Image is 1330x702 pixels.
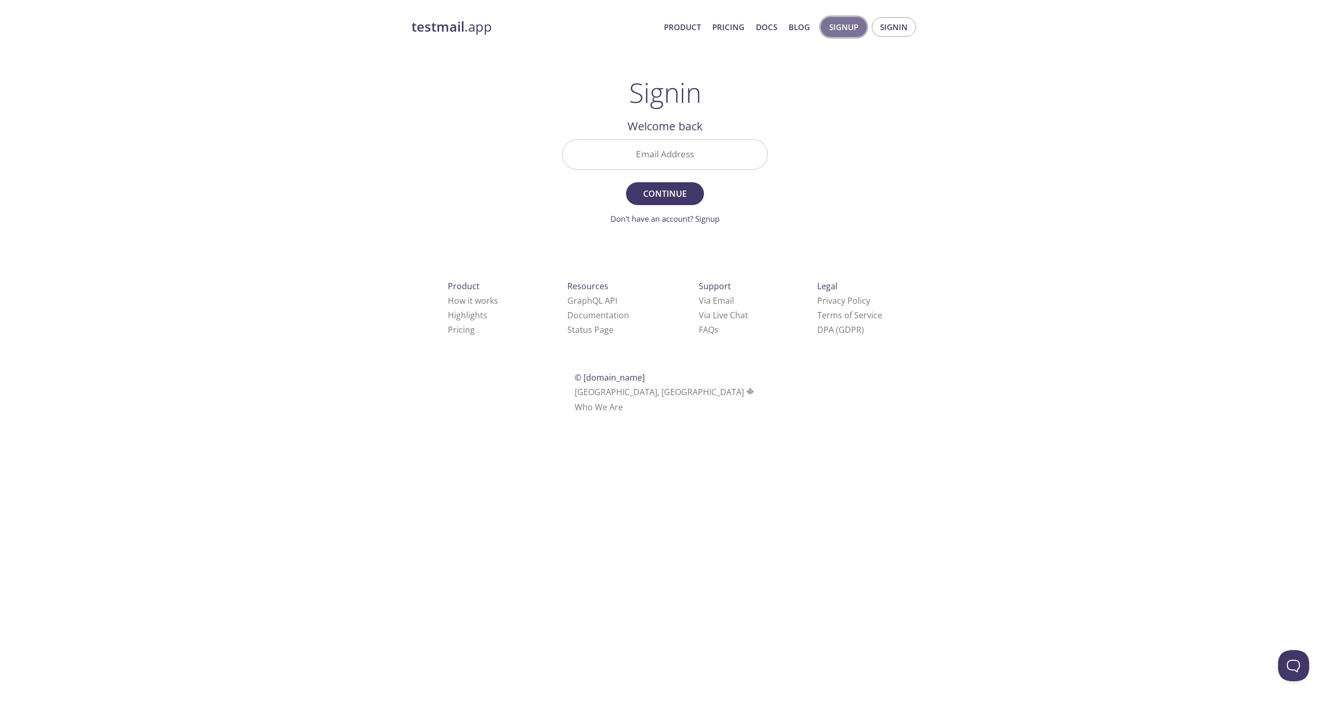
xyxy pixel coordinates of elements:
h2: Welcome back [562,117,768,135]
a: Highlights [448,309,487,321]
span: © [DOMAIN_NAME] [575,372,645,383]
a: DPA (GDPR) [817,324,864,335]
a: Via Live Chat [699,309,748,321]
iframe: Help Scout Beacon - Open [1278,650,1309,681]
span: Support [699,280,731,292]
span: Product [448,280,480,292]
span: Legal [817,280,837,292]
a: Blog [789,20,810,34]
button: Signin [872,17,916,37]
a: Pricing [712,20,744,34]
a: Who We Are [575,401,623,413]
a: Via Email [699,295,734,306]
button: Continue [626,182,704,205]
a: Privacy Policy [817,295,870,306]
a: Documentation [567,309,629,321]
a: Terms of Service [817,309,882,321]
button: Signup [821,17,867,37]
a: How it works [448,295,498,306]
span: Signin [880,20,908,34]
span: Continue [637,186,693,201]
span: s [714,324,719,335]
a: testmail.app [411,18,656,36]
span: Signup [829,20,858,34]
h1: Signin [629,77,701,108]
a: Don't have an account? Signup [610,213,720,224]
span: Resources [567,280,608,292]
strong: testmail [411,18,464,36]
a: Status Page [567,324,614,335]
a: FAQ [699,324,719,335]
a: Pricing [448,324,475,335]
span: [GEOGRAPHIC_DATA], [GEOGRAPHIC_DATA] [575,386,756,398]
a: GraphQL API [567,295,617,306]
a: Product [664,20,701,34]
a: Docs [756,20,777,34]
